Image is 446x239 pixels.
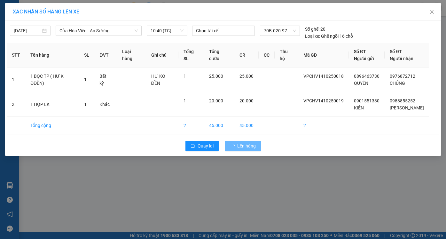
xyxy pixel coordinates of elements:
span: rollback [191,144,195,149]
span: 10:36:54 [DATE] [14,46,39,50]
th: Mã GD [298,43,349,68]
span: Quay lại [198,142,214,149]
span: Hotline: 19001152 [51,28,78,32]
th: ĐVT [94,43,117,68]
td: Khác [94,92,117,117]
div: 20 [305,26,325,33]
span: Cửa Hòa Viện - An Sương [59,26,138,36]
td: 45.000 [234,117,259,134]
span: 10:40 (TC) - 70B-020.97 [151,26,184,36]
span: Số ĐT [354,49,366,54]
th: STT [7,43,25,68]
span: Người nhận [390,56,413,61]
span: 20.000 [209,98,223,103]
span: VPCHV1410250019 [32,41,70,45]
th: Ghi chú [146,43,178,68]
td: 1 HỘP LK [25,92,79,117]
span: HƯ KO ĐỀN [151,74,165,86]
span: ----------------------------------------- [17,35,78,40]
input: 14/10/2025 [14,27,41,34]
img: logo [2,4,31,32]
span: 0976872712 [390,74,415,79]
span: In ngày: [2,46,39,50]
span: 1 [84,77,87,82]
span: 0901551330 [354,98,379,103]
span: 1 [184,74,186,79]
span: 25.000 [239,74,254,79]
button: Close [423,3,441,21]
th: CR [234,43,259,68]
th: CC [259,43,275,68]
td: Bất kỳ [94,68,117,92]
span: Loại xe: [305,33,320,40]
span: 20.000 [239,98,254,103]
span: VPCHV1410250018 [303,74,344,79]
span: Số ghế: [305,26,319,33]
th: Tổng cước [204,43,234,68]
span: Số ĐT [390,49,402,54]
span: [PERSON_NAME]: [2,41,70,45]
td: 1 [7,68,25,92]
span: Người gửi [354,56,374,61]
span: QUYÊN [354,81,368,86]
span: 0988855252 [390,98,415,103]
span: 01 Võ Văn Truyện, KP.1, Phường 2 [51,19,88,27]
span: XÁC NHẬN SỐ HÀNG LÊN XE [13,9,79,15]
td: Tổng cộng [25,117,79,134]
button: rollbackQuay lại [185,141,219,151]
span: CHỦNG [390,81,405,86]
td: 1 BỌC TP ( HƯ K ĐĐỀN) [25,68,79,92]
td: 2 [178,117,204,134]
span: KIÊN [354,105,364,110]
span: Bến xe [GEOGRAPHIC_DATA] [51,10,86,18]
th: Thu hộ [275,43,298,68]
th: Tên hàng [25,43,79,68]
span: [PERSON_NAME] [390,105,424,110]
th: Tổng SL [178,43,204,68]
th: SL [79,43,94,68]
strong: ĐỒNG PHƯỚC [51,4,88,9]
span: 1 [84,102,87,107]
button: Lên hàng [225,141,261,151]
span: 0896463730 [354,74,379,79]
span: loading [230,144,237,148]
td: 45.000 [204,117,234,134]
span: 1 [184,98,186,103]
td: 2 [7,92,25,117]
span: Lên hàng [237,142,256,149]
span: close [429,9,434,14]
span: 70B-020.97 [264,26,296,36]
div: Ghế ngồi 16 chỗ [305,33,353,40]
td: 2 [298,117,349,134]
span: VPCHV1410250019 [303,98,344,103]
span: 25.000 [209,74,223,79]
th: Loại hàng [117,43,146,68]
span: down [134,29,138,33]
